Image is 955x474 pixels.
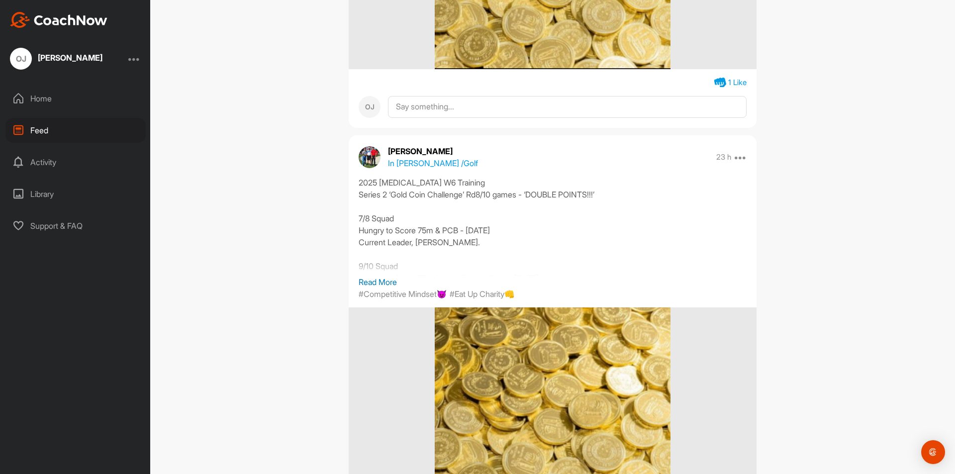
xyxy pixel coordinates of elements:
div: Support & FAQ [5,213,146,238]
p: #Competitive Mindset😈 [359,288,447,300]
div: 1 Like [728,77,747,89]
div: Activity [5,150,146,175]
div: Home [5,86,146,111]
div: OJ [10,48,32,70]
p: 23 h [716,152,731,162]
img: CoachNow [10,12,107,28]
p: [PERSON_NAME] [388,145,478,157]
img: avatar [359,146,381,168]
div: [PERSON_NAME] [38,54,102,62]
div: OJ [359,96,381,118]
p: #Eat Up Charity👊 [450,288,514,300]
p: In [PERSON_NAME] / Golf [388,157,478,169]
p: Read More [359,276,747,288]
div: Library [5,182,146,206]
div: Open Intercom Messenger [921,440,945,464]
div: 2025 [MEDICAL_DATA] W6 Training Series 2 ‘Gold Coin Challenge’ Rd8/10 games - ‘DOUBLE POINTS!!!’ ... [359,177,747,276]
div: Feed [5,118,146,143]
